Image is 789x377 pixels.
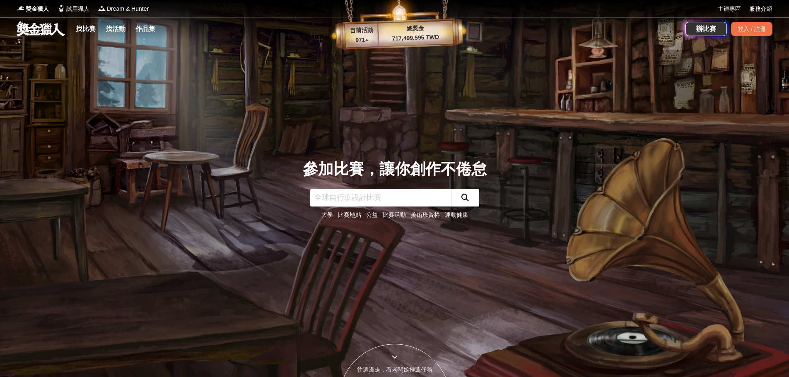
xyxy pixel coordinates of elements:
div: 參加比賽，讓你創作不倦怠 [303,158,487,181]
a: 運動健康 [445,211,468,218]
a: LogoDream & Hunter [98,5,149,13]
a: Logo試用獵人 [57,5,89,13]
span: 試用獵人 [66,5,89,13]
a: 找活動 [102,23,129,35]
span: Dream & Hunter [107,5,149,13]
a: 大學 [321,211,333,218]
div: 登入 / 註冊 [731,22,772,36]
input: 全球自行車設計比賽 [310,189,451,207]
p: 717,499,595 TWD [378,32,453,43]
a: 公益 [366,211,378,218]
a: 美術班資格 [411,211,440,218]
a: 辦比賽 [685,22,727,36]
p: 目前活動 [345,26,378,36]
a: 比賽活動 [383,211,406,218]
a: 作品集 [132,23,159,35]
p: 總獎金 [378,23,453,34]
img: Logo [17,4,25,12]
span: 獎金獵人 [26,5,49,13]
p: 971 ▴ [345,35,379,45]
a: 比賽地點 [338,211,361,218]
img: Logo [57,4,65,12]
div: 往這邊走，看老闆娘推薦任務 [339,365,450,374]
a: Logo獎金獵人 [17,5,49,13]
img: Logo [98,4,106,12]
a: 主辦專區 [718,5,741,13]
a: 找比賽 [72,23,99,35]
a: 服務介紹 [749,5,772,13]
